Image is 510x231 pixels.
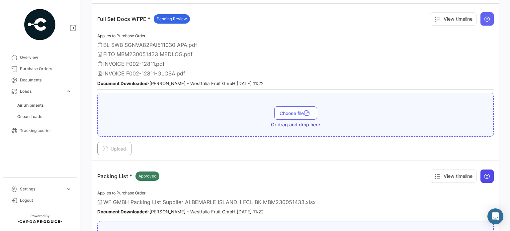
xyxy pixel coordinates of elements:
span: Air Shipments [17,102,43,108]
a: Purchase Orders [5,63,74,74]
b: Document Downloaded [97,209,147,214]
span: Logout [20,197,72,203]
span: Settings [20,186,63,192]
span: Tracking courier [20,128,72,134]
a: Overview [5,52,74,63]
a: Ocean Loads [15,112,74,122]
span: Documents [20,77,72,83]
a: Documents [5,74,74,86]
img: powered-by.png [23,8,56,41]
span: INVOICE F002-12811-GLOSA.pdf [103,70,185,77]
span: expand_more [66,186,72,192]
span: Applies to Purchase Order [97,33,145,38]
small: - [PERSON_NAME] - Westfalia Fruit GmbH [DATE] 11:22 [97,81,264,86]
span: Or drag and drop here [271,121,320,128]
span: Pending Review [157,16,187,22]
button: View timeline [430,170,477,183]
span: Upload [103,146,126,152]
span: FITO MBM230051433 MEDLOG.pdf [103,51,193,58]
span: WF GMBH Packing List Supplier ALBEMARLE ISLAND 1 FCL BK MBM230051433.xlsx [103,199,316,205]
button: View timeline [430,12,477,26]
span: Purchase Orders [20,66,72,72]
span: Ocean Loads [17,114,42,120]
a: Air Shipments [15,100,74,110]
span: expand_more [66,88,72,94]
button: Upload [97,142,131,155]
p: Full Set Docs WFPE * [97,14,190,24]
span: Approved [138,173,156,179]
a: Tracking courier [5,125,74,136]
span: Overview [20,55,72,60]
span: BL SWB SGNVA82PAI511030 APA.pdf [103,42,197,48]
span: INVOICE F002-12811.pdf [103,60,165,67]
span: Applies to Purchase Order [97,190,145,195]
small: - [PERSON_NAME] - Westfalia Fruit GmbH [DATE] 11:22 [97,209,264,214]
div: Abrir Intercom Messenger [487,208,503,224]
p: Packing List * [97,172,159,181]
b: Document Downloaded [97,81,147,86]
span: Choose file [280,110,312,116]
span: Loads [20,88,63,94]
button: Choose file [274,106,317,120]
